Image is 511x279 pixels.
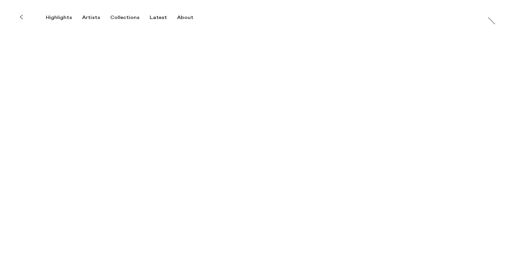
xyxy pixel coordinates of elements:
[46,15,72,21] div: Highlights
[150,15,167,21] div: Latest
[150,15,177,21] button: Latest
[110,15,139,21] div: Collections
[177,15,193,21] div: About
[82,15,100,21] div: Artists
[46,15,82,21] button: Highlights
[110,15,150,21] button: Collections
[177,15,204,21] button: About
[82,15,110,21] button: Artists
